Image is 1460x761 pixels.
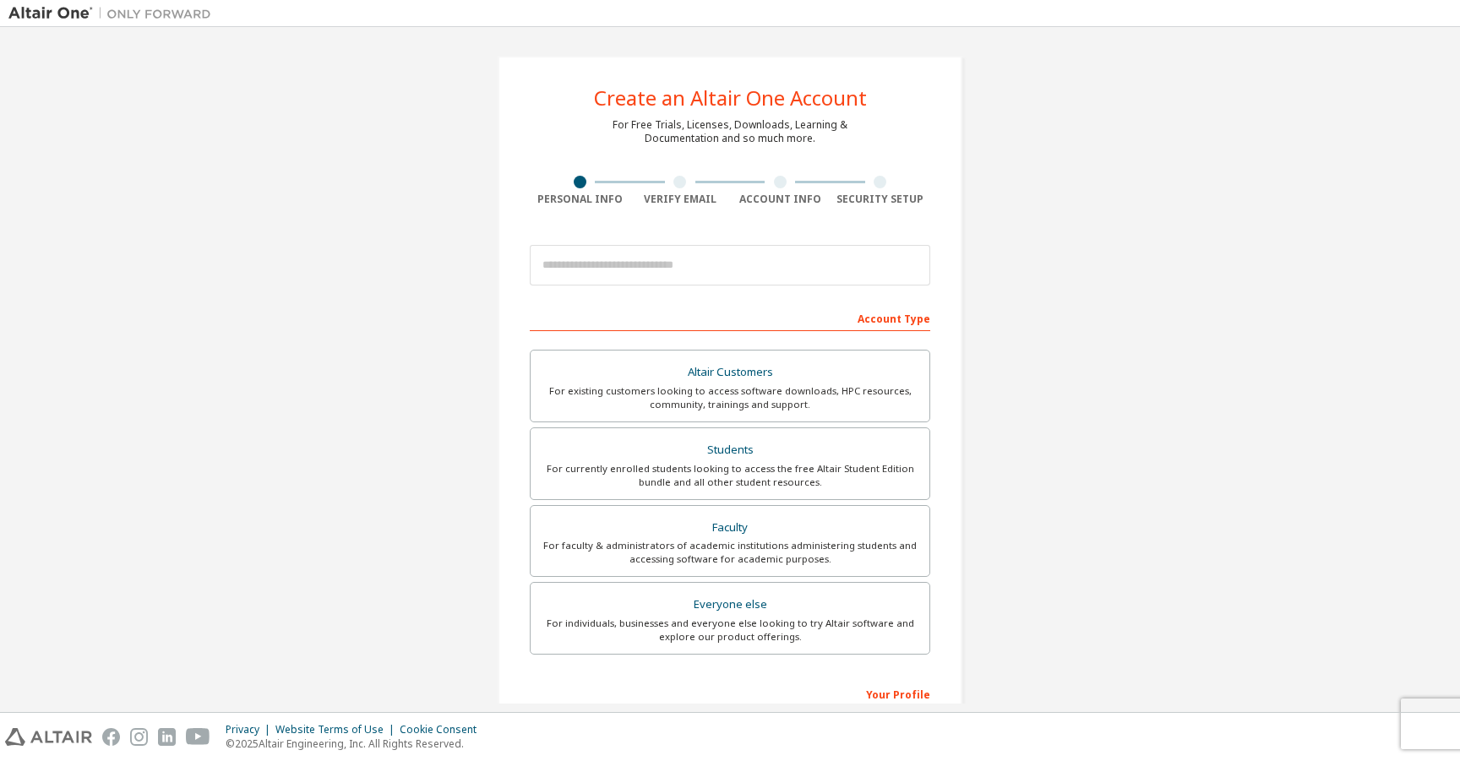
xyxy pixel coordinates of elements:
div: Cookie Consent [400,723,487,737]
p: © 2025 Altair Engineering, Inc. All Rights Reserved. [226,737,487,751]
img: linkedin.svg [158,728,176,746]
img: Altair One [8,5,220,22]
div: Privacy [226,723,275,737]
div: For existing customers looking to access software downloads, HPC resources, community, trainings ... [541,384,919,411]
div: For faculty & administrators of academic institutions administering students and accessing softwa... [541,539,919,566]
div: Students [541,438,919,462]
img: facebook.svg [102,728,120,746]
div: Account Info [730,193,831,206]
div: Everyone else [541,593,919,617]
div: For currently enrolled students looking to access the free Altair Student Edition bundle and all ... [541,462,919,489]
div: Faculty [541,516,919,540]
img: youtube.svg [186,728,210,746]
div: Website Terms of Use [275,723,400,737]
div: Security Setup [831,193,931,206]
div: Your Profile [530,680,930,707]
img: instagram.svg [130,728,148,746]
div: Create an Altair One Account [594,88,867,108]
img: altair_logo.svg [5,728,92,746]
div: For Free Trials, Licenses, Downloads, Learning & Documentation and so much more. [613,118,847,145]
div: For individuals, businesses and everyone else looking to try Altair software and explore our prod... [541,617,919,644]
div: Account Type [530,304,930,331]
div: Altair Customers [541,361,919,384]
div: Personal Info [530,193,630,206]
div: Verify Email [630,193,731,206]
